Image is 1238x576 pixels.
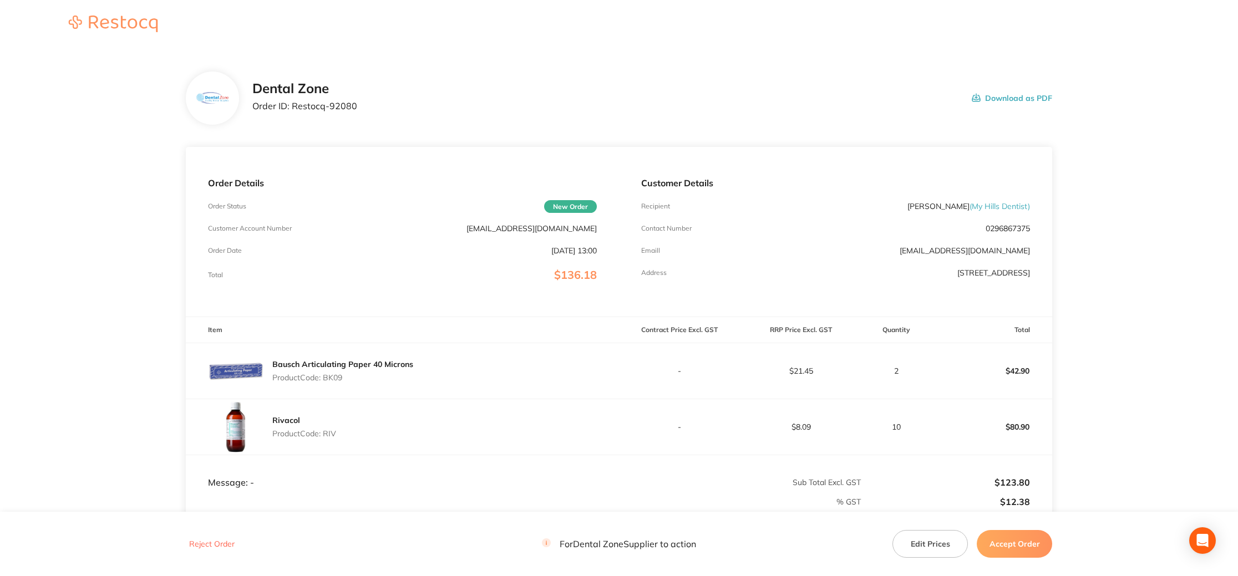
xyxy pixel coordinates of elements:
[861,317,931,343] th: Quantity
[862,422,930,431] p: 10
[641,178,1030,188] p: Customer Details
[641,202,670,210] p: Recipient
[862,497,1030,507] p: $12.38
[272,429,336,438] p: Product Code: RIV
[620,366,740,375] p: -
[1189,527,1216,554] div: Open Intercom Messenger
[466,224,597,233] p: [EMAIL_ADDRESS][DOMAIN_NAME]
[957,268,1030,277] p: [STREET_ADDRESS]
[272,359,413,369] a: Bausch Articulating Paper 40 Microns
[931,317,1052,343] th: Total
[641,225,692,232] p: Contact Number
[740,317,862,343] th: RRP Price Excl. GST
[900,246,1030,256] a: [EMAIL_ADDRESS][DOMAIN_NAME]
[907,202,1030,211] p: [PERSON_NAME]
[208,225,292,232] p: Customer Account Number
[551,246,597,255] p: [DATE] 13:00
[186,497,861,506] p: % GST
[58,16,169,34] a: Restocq logo
[862,366,930,375] p: 2
[544,200,597,213] span: New Order
[554,268,597,282] span: $136.18
[542,539,696,549] p: For Dental Zone Supplier to action
[58,16,169,32] img: Restocq logo
[620,422,740,431] p: -
[186,455,619,488] td: Message: -
[892,530,968,558] button: Edit Prices
[977,530,1052,558] button: Accept Order
[208,271,223,279] p: Total
[741,422,861,431] p: $8.09
[931,414,1052,440] p: $80.90
[970,201,1030,211] span: ( My Hills Dentist )
[208,247,242,254] p: Order Date
[641,269,667,277] p: Address
[194,80,230,116] img: a2liazRzbw
[208,202,246,210] p: Order Status
[186,539,238,549] button: Reject Order
[252,101,357,111] p: Order ID: Restocq- 92080
[208,178,597,188] p: Order Details
[741,366,861,375] p: $21.45
[208,399,263,455] img: YTJ3eHcwcw
[186,317,619,343] th: Item
[862,477,1030,487] p: $123.80
[208,343,263,399] img: Y2l6M3BsZw
[641,247,660,254] p: Emaill
[972,81,1052,115] button: Download as PDF
[620,478,861,487] p: Sub Total Excl. GST
[272,373,413,382] p: Product Code: BK09
[931,358,1052,384] p: $42.90
[619,317,740,343] th: Contract Price Excl. GST
[252,81,357,96] h2: Dental Zone
[986,224,1030,233] p: 0296867375
[272,415,300,425] a: Rivacol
